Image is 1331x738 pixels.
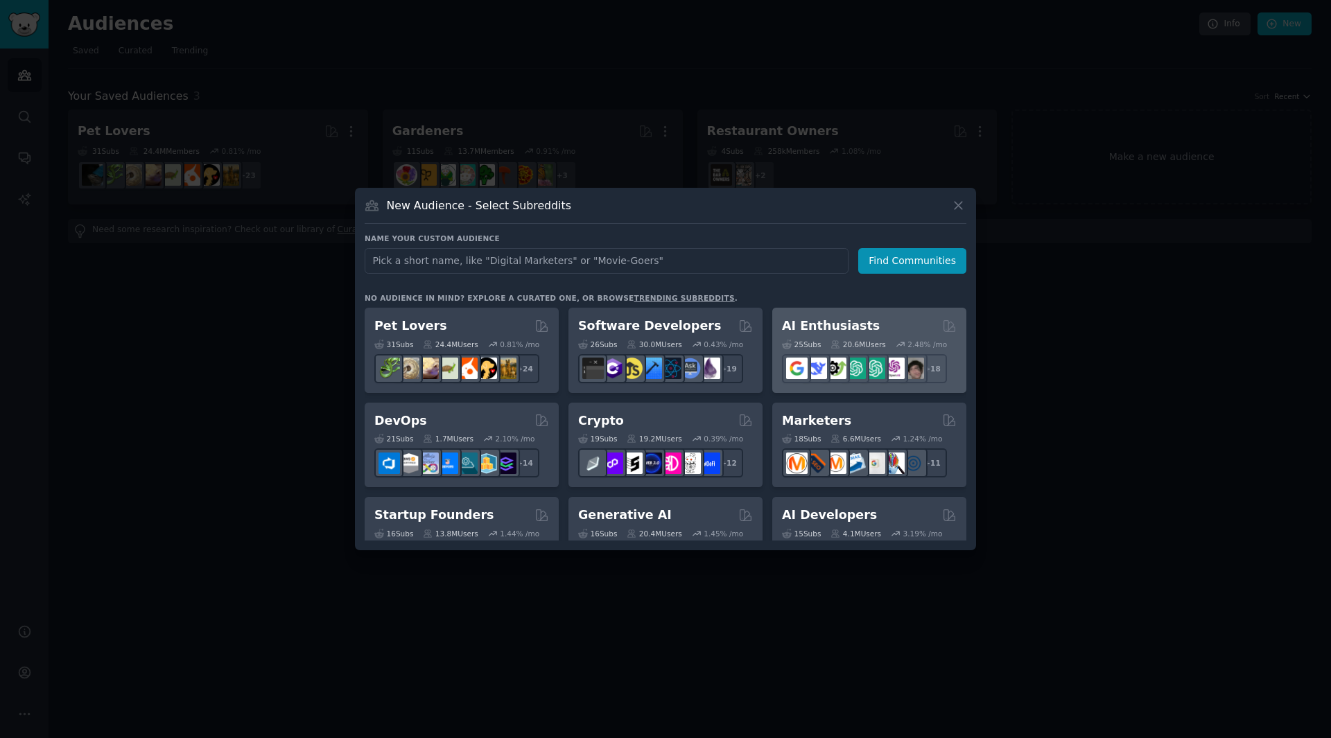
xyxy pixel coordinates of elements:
img: AItoolsCatalog [825,358,846,379]
div: 0.39 % /mo [704,434,743,443]
img: AskComputerScience [679,358,701,379]
button: Find Communities [858,248,966,274]
img: reactnative [660,358,681,379]
img: platformengineering [456,453,478,474]
img: dogbreed [495,358,516,379]
div: 19 Sub s [578,434,617,443]
img: software [582,358,604,379]
img: bigseo [806,453,827,474]
div: 1.44 % /mo [500,529,539,538]
div: 4.1M Users [830,529,881,538]
div: No audience in mind? Explore a curated one, or browse . [365,293,738,303]
img: ethfinance [582,453,604,474]
img: AWS_Certified_Experts [398,453,419,474]
img: ArtificalIntelligence [903,358,924,379]
div: 24.4M Users [423,340,478,349]
div: 16 Sub s [578,529,617,538]
div: 0.81 % /mo [500,340,539,349]
h2: Pet Lovers [374,317,447,335]
div: 1.24 % /mo [903,434,943,443]
img: turtle [437,358,458,379]
h2: AI Enthusiasts [782,317,880,335]
div: 18 Sub s [782,434,821,443]
div: + 24 [510,354,539,383]
img: GoogleGeminiAI [786,358,808,379]
img: iOSProgramming [641,358,662,379]
img: DeepSeek [806,358,827,379]
img: MarketingResearch [883,453,905,474]
div: + 18 [918,354,947,383]
img: aws_cdk [476,453,497,474]
div: 13.8M Users [423,529,478,538]
div: + 11 [918,448,947,477]
img: PetAdvice [476,358,497,379]
h2: Generative AI [578,507,672,524]
div: 16 Sub s [374,529,413,538]
div: 25 Sub s [782,340,821,349]
div: 31 Sub s [374,340,413,349]
img: CryptoNews [679,453,701,474]
img: ethstaker [621,453,643,474]
h2: Crypto [578,412,624,430]
h3: New Audience - Select Subreddits [387,198,571,213]
div: 15 Sub s [782,529,821,538]
div: 6.6M Users [830,434,881,443]
div: + 19 [714,354,743,383]
h3: Name your custom audience [365,234,966,243]
div: 2.48 % /mo [907,340,947,349]
h2: Startup Founders [374,507,494,524]
img: OnlineMarketing [903,453,924,474]
img: elixir [699,358,720,379]
img: 0xPolygon [602,453,623,474]
img: DevOpsLinks [437,453,458,474]
div: + 12 [714,448,743,477]
img: Docker_DevOps [417,453,439,474]
img: Emailmarketing [844,453,866,474]
img: content_marketing [786,453,808,474]
img: herpetology [379,358,400,379]
div: 0.43 % /mo [704,340,743,349]
img: ballpython [398,358,419,379]
div: 2.10 % /mo [496,434,535,443]
div: 20.6M Users [830,340,885,349]
img: googleads [864,453,885,474]
img: leopardgeckos [417,358,439,379]
div: + 14 [510,448,539,477]
div: 1.45 % /mo [704,529,743,538]
div: 21 Sub s [374,434,413,443]
img: azuredevops [379,453,400,474]
img: learnjavascript [621,358,643,379]
div: 20.4M Users [627,529,681,538]
img: defiblockchain [660,453,681,474]
img: csharp [602,358,623,379]
div: 1.7M Users [423,434,473,443]
input: Pick a short name, like "Digital Marketers" or "Movie-Goers" [365,248,849,274]
h2: Marketers [782,412,851,430]
img: chatgpt_promptDesign [844,358,866,379]
div: 19.2M Users [627,434,681,443]
img: defi_ [699,453,720,474]
h2: AI Developers [782,507,877,524]
img: web3 [641,453,662,474]
div: 3.19 % /mo [903,529,943,538]
img: chatgpt_prompts_ [864,358,885,379]
img: cockatiel [456,358,478,379]
img: OpenAIDev [883,358,905,379]
div: 30.0M Users [627,340,681,349]
img: PlatformEngineers [495,453,516,474]
img: AskMarketing [825,453,846,474]
div: 26 Sub s [578,340,617,349]
h2: DevOps [374,412,427,430]
a: trending subreddits [634,294,734,302]
h2: Software Developers [578,317,721,335]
